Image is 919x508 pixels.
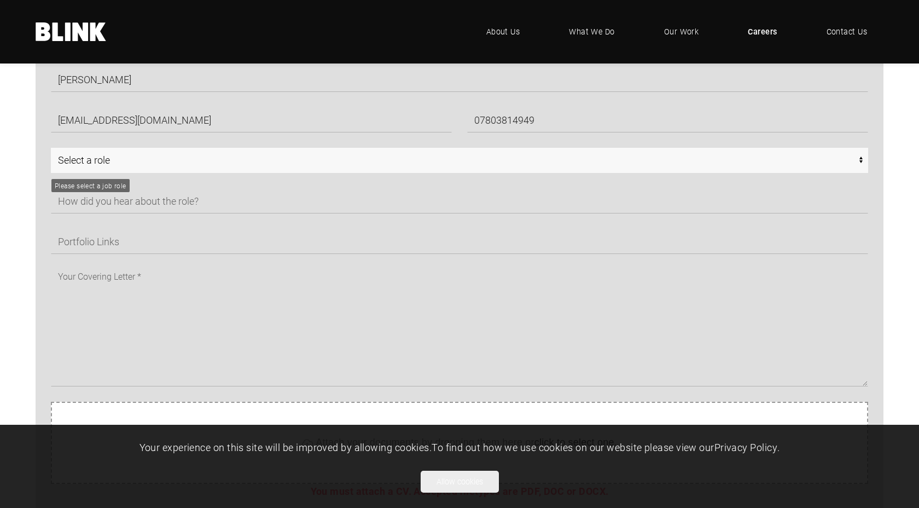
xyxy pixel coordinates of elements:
[51,188,868,213] input: How did you hear about the role?
[731,15,793,48] a: Careers
[51,229,868,254] input: Portfolio Links
[55,181,126,191] div: Please select a job role
[51,107,452,132] input: Email Address *
[139,441,780,454] span: Your experience on this site will be improved by allowing cookies. To find out how we use cookies...
[810,15,884,48] a: Contact Us
[51,67,868,92] input: Full Name *
[827,26,868,38] span: Contact Us
[470,15,537,48] a: About Us
[467,107,868,132] input: Telephone Number *
[748,26,777,38] span: Careers
[36,22,107,41] a: Home
[552,15,631,48] a: What We Do
[714,441,777,454] a: Privacy Policy
[486,26,520,38] span: About Us
[648,15,716,48] a: Our Work
[421,471,499,493] button: Allow cookies
[569,26,615,38] span: What We Do
[664,26,699,38] span: Our Work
